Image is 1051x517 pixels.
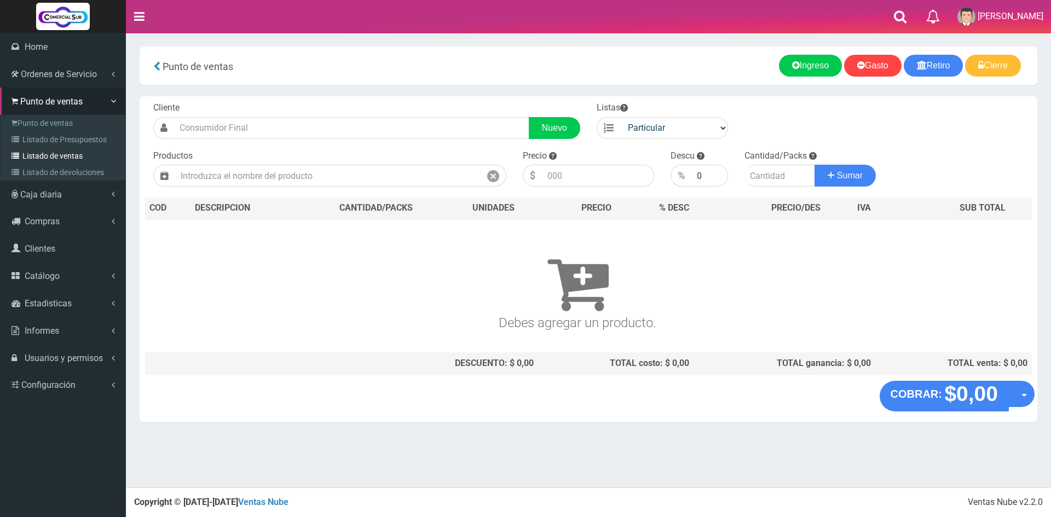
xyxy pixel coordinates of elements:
[3,115,125,131] a: Punto de ventas
[25,243,55,254] span: Clientes
[238,497,288,507] a: Ventas Nube
[944,382,998,405] strong: $0,00
[857,202,871,213] span: IVA
[20,189,62,200] span: Caja diaria
[691,165,728,187] input: 000
[671,150,695,162] label: Descu
[880,381,1009,411] button: COBRAR: $0,00
[978,11,1043,21] span: [PERSON_NAME]
[529,117,580,139] a: Nuevo
[211,202,250,213] span: CRIPCION
[448,197,538,219] th: UNIDADES
[3,148,125,164] a: Listado de ventas
[25,42,48,52] span: Home
[134,497,288,507] strong: Copyright © [DATE]-[DATE]
[153,150,193,162] label: Productos
[844,55,902,77] a: Gasto
[190,197,303,219] th: DES
[175,165,481,187] input: Introduzca el nombre del producto
[744,165,815,187] input: Cantidad
[968,496,1043,509] div: Ventas Nube v2.2.0
[771,202,821,213] span: PRECIO/DES
[308,357,534,370] div: DESCUENTO: $ 0,00
[957,8,975,26] img: User Image
[523,165,542,187] div: $
[25,298,72,309] span: Estadisticas
[880,357,1027,370] div: TOTAL venta: $ 0,00
[21,69,97,79] span: Ordenes de Servicio
[25,216,60,226] span: Compras
[25,271,60,281] span: Catálogo
[153,102,180,114] label: Cliente
[3,164,125,181] a: Listado de devoluciones
[542,165,654,187] input: 000
[597,102,628,114] label: Listas
[163,61,233,72] span: Punto de ventas
[21,380,76,390] span: Configuración
[891,388,942,400] strong: COBRAR:
[25,326,59,336] span: Informes
[542,357,689,370] div: TOTAL costo: $ 0,00
[779,55,842,77] a: Ingreso
[815,165,876,187] button: Sumar
[174,117,529,139] input: Consumidor Final
[744,150,807,162] label: Cantidad/Packs
[671,165,691,187] div: %
[698,357,871,370] div: TOTAL ganancia: $ 0,00
[25,353,103,363] span: Usuarios y permisos
[149,235,1006,330] h3: Debes agregar un producto.
[145,197,190,219] th: COD
[581,202,611,214] span: PRECIO
[837,171,863,180] span: Sumar
[965,55,1021,77] a: Cierre
[3,131,125,148] a: Listado de Presupuestos
[36,3,90,30] img: Logo grande
[523,150,547,162] label: Precio
[20,96,83,107] span: Punto de ventas
[960,202,1006,214] span: SUB TOTAL
[303,197,448,219] th: CANTIDAD/PACKS
[659,202,689,213] span: % DESC
[904,55,963,77] a: Retiro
